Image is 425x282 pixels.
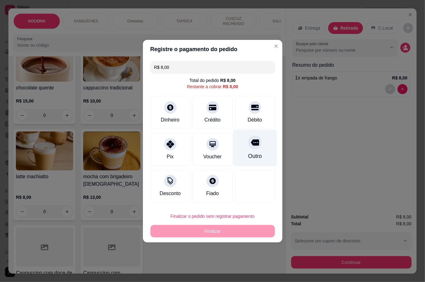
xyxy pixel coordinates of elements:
[189,77,235,84] div: Total do pedido
[150,210,275,222] button: Finalizar o pedido sem registrar pagamento
[161,116,180,124] div: Dinheiro
[143,40,282,59] header: Registre o pagamento do pedido
[220,77,235,84] div: R$ 8,00
[205,116,221,124] div: Crédito
[203,153,222,160] div: Voucher
[206,190,219,197] div: Fiado
[187,84,238,90] div: Restante a cobrar
[271,41,281,51] button: Close
[160,190,181,197] div: Desconto
[248,116,262,124] div: Débito
[223,84,238,90] div: R$ 8,00
[248,152,262,160] div: Outro
[167,153,173,160] div: Pix
[154,61,271,74] input: Ex.: hambúrguer de cordeiro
